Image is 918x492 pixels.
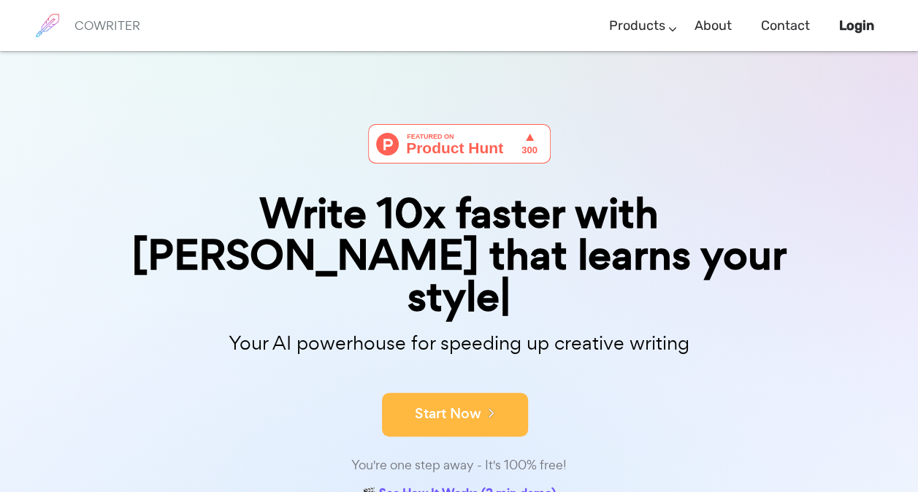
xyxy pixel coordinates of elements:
[74,19,140,32] h6: COWRITER
[839,18,874,34] b: Login
[94,193,825,318] div: Write 10x faster with [PERSON_NAME] that learns your style
[29,7,66,44] img: brand logo
[761,4,810,47] a: Contact
[94,455,825,476] div: You're one step away - It's 100% free!
[695,4,732,47] a: About
[368,124,551,164] img: Cowriter - Your AI buddy for speeding up creative writing | Product Hunt
[839,4,874,47] a: Login
[382,393,528,437] button: Start Now
[94,328,825,359] p: Your AI powerhouse for speeding up creative writing
[609,4,665,47] a: Products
